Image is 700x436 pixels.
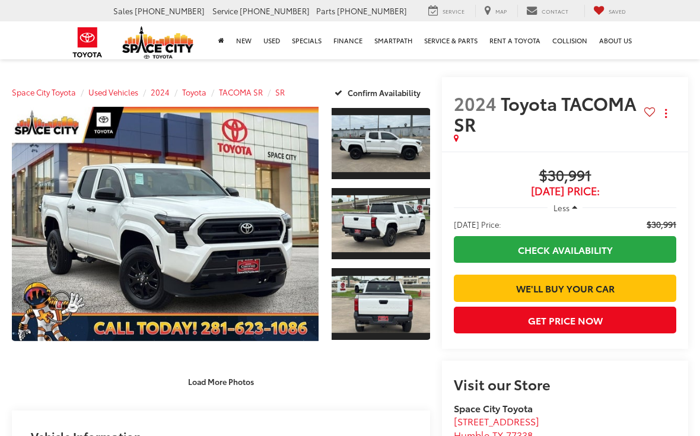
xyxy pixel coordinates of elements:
[495,7,507,15] span: Map
[418,21,483,59] a: Service & Parts
[584,5,635,17] a: My Saved Vehicles
[180,371,262,392] button: Load More Photos
[327,21,368,59] a: Finance
[593,21,638,59] a: About Us
[328,82,431,103] button: Confirm Availability
[113,5,133,16] span: Sales
[12,107,319,341] a: Expand Photo 0
[665,109,667,118] span: dropdown dots
[368,21,418,59] a: SmartPath
[331,196,431,252] img: 2024 Toyota TACOMA SR SR
[454,90,637,136] span: Toyota TACOMA SR
[212,21,230,59] a: Home
[475,5,516,17] a: Map
[517,5,577,17] a: Contact
[332,187,430,260] a: Expand Photo 2
[454,167,676,185] span: $30,991
[12,87,76,97] a: Space City Toyota
[332,107,430,180] a: Expand Photo 1
[212,5,238,16] span: Service
[454,236,676,263] a: Check Availability
[553,202,569,213] span: Less
[454,185,676,197] span: [DATE] Price:
[348,87,421,98] span: Confirm Availability
[240,5,310,16] span: [PHONE_NUMBER]
[88,87,138,97] a: Used Vehicles
[542,7,568,15] span: Contact
[331,276,431,332] img: 2024 Toyota TACOMA SR SR
[337,5,407,16] span: [PHONE_NUMBER]
[286,21,327,59] a: Specials
[483,21,546,59] a: Rent a Toyota
[9,106,322,341] img: 2024 Toyota TACOMA SR SR
[65,23,110,62] img: Toyota
[454,401,533,415] strong: Space City Toyota
[546,21,593,59] a: Collision
[454,307,676,333] button: Get Price Now
[151,87,170,97] a: 2024
[316,5,335,16] span: Parts
[182,87,206,97] a: Toyota
[656,103,676,124] button: Actions
[331,115,431,171] img: 2024 Toyota TACOMA SR SR
[454,90,497,116] span: 2024
[454,376,676,392] h2: Visit our Store
[443,7,464,15] span: Service
[609,7,626,15] span: Saved
[135,5,205,16] span: [PHONE_NUMBER]
[419,5,473,17] a: Service
[454,275,676,301] a: We'll Buy Your Car
[219,87,263,97] a: TACOMA SR
[548,197,583,218] button: Less
[257,21,286,59] a: Used
[275,87,285,97] a: SR
[454,218,501,230] span: [DATE] Price:
[230,21,257,59] a: New
[454,414,539,428] span: [STREET_ADDRESS]
[332,267,430,340] a: Expand Photo 3
[647,218,676,230] span: $30,991
[122,26,193,59] img: Space City Toyota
